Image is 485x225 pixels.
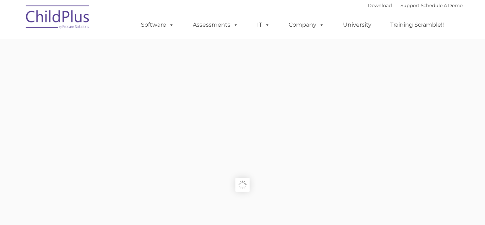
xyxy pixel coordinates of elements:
[282,18,331,32] a: Company
[421,2,463,8] a: Schedule A Demo
[250,18,277,32] a: IT
[186,18,245,32] a: Assessments
[368,2,392,8] a: Download
[400,2,419,8] a: Support
[336,18,378,32] a: University
[368,2,463,8] font: |
[134,18,181,32] a: Software
[383,18,451,32] a: Training Scramble!!
[22,0,93,36] img: ChildPlus by Procare Solutions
